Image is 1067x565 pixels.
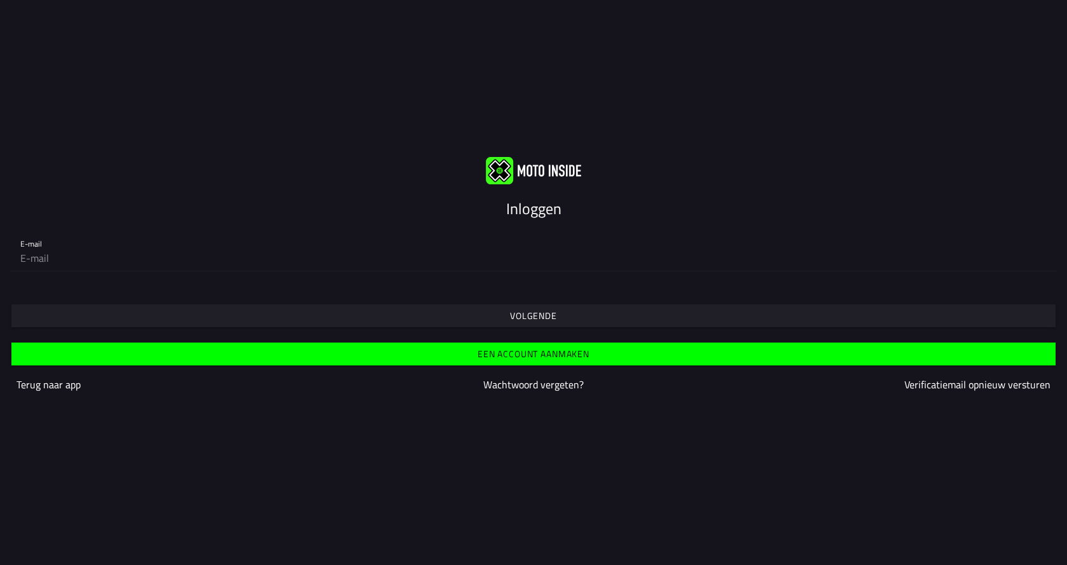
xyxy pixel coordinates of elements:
ion-text: Inloggen [506,197,561,220]
ion-button: Een account aanmaken [11,343,1056,365]
a: Terug naar app [17,377,81,392]
ion-text: Volgende [510,311,557,320]
a: Verificatiemail opnieuw versturen [904,377,1050,392]
a: Wachtwoord vergeten? [483,377,584,392]
input: E-mail [20,245,1047,271]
